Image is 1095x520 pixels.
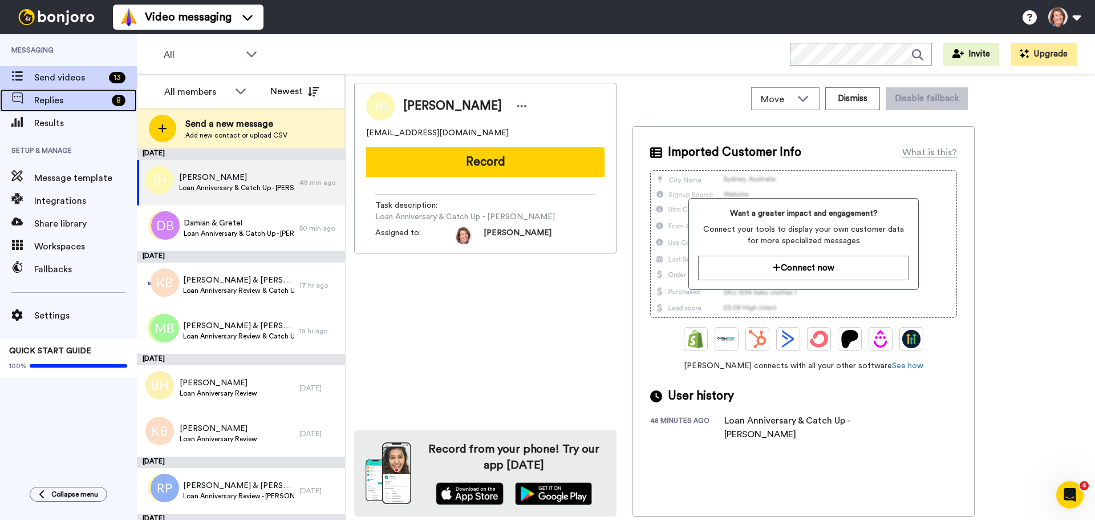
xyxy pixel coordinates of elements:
[185,117,287,131] span: Send a new message
[34,217,137,231] span: Share library
[180,377,257,389] span: [PERSON_NAME]
[145,9,232,25] span: Video messaging
[761,92,792,106] span: Move
[148,474,176,502] img: gh.png
[423,441,605,473] h4: Record from your phone! Try our app [DATE]
[145,417,174,445] img: kb.png
[366,442,411,504] img: download
[515,482,592,505] img: playstore
[299,281,339,290] div: 17 hr ago
[724,414,907,441] div: Loan Anniversary & Catch Up - [PERSON_NAME]
[943,43,999,66] button: Invite
[51,490,98,499] span: Collapse menu
[375,200,455,211] span: Task description :
[137,251,345,263] div: [DATE]
[9,361,27,370] span: 100%
[892,362,923,370] a: See how
[668,388,734,405] span: User history
[698,256,909,280] button: Connect now
[299,326,339,336] div: 18 hr ago
[120,8,138,26] img: vm-color.svg
[34,171,137,185] span: Message template
[112,95,125,106] div: 8
[886,87,968,110] button: Disable fallback
[299,224,339,233] div: 50 min ago
[1056,481,1084,509] iframe: Intercom live chat
[366,92,395,120] img: Image of Julie Hicks
[1011,43,1077,66] button: Upgrade
[137,354,345,365] div: [DATE]
[366,147,605,177] button: Record
[164,85,229,99] div: All members
[436,482,504,505] img: appstore
[151,474,179,502] img: rp.png
[299,384,339,393] div: [DATE]
[299,178,339,187] div: 48 min ago
[34,71,104,84] span: Send videos
[698,224,909,247] span: Connect your tools to display your own customer data for more specialized messages
[183,480,294,491] span: [PERSON_NAME] & [PERSON_NAME]
[810,330,828,348] img: ConvertKit
[145,166,173,194] img: jh.png
[403,98,502,115] span: [PERSON_NAME]
[180,389,257,398] span: Loan Anniversary Review
[151,211,180,240] img: db.png
[34,309,137,323] span: Settings
[375,211,555,223] span: Loan Anniversary & Catch Up - [PERSON_NAME]
[668,144,801,161] span: Imported Customer Info
[34,194,137,208] span: Integrations
[148,314,176,342] img: sb.png
[687,330,705,348] img: Shopify
[184,217,294,229] span: Damian & Gretel
[179,172,294,183] span: [PERSON_NAME]
[137,148,345,160] div: [DATE]
[902,146,957,159] div: What is this?
[698,208,909,219] span: Want a greater impact and engagement?
[717,330,736,348] img: Ontraport
[109,72,125,83] div: 13
[34,263,137,276] span: Fallbacks
[650,416,724,441] div: 48 minutes ago
[184,229,294,238] span: Loan Anniversary & Catch Up - [PERSON_NAME]
[841,330,859,348] img: Patreon
[484,227,551,244] span: [PERSON_NAME]
[455,227,472,244] img: 621c16c7-a60b-48f8-b0b5-f158d0b0809f-1759891800.jpg
[366,127,509,139] span: [EMAIL_ADDRESS][DOMAIN_NAME]
[299,429,339,438] div: [DATE]
[148,211,177,240] img: gb.png
[748,330,766,348] img: Hubspot
[299,486,339,495] div: [DATE]
[902,330,920,348] img: GoHighLevel
[180,434,257,444] span: Loan Anniversary Review
[137,457,345,468] div: [DATE]
[34,240,137,253] span: Workspaces
[185,131,287,140] span: Add new contact or upload CSV
[183,320,294,332] span: [PERSON_NAME] & [PERSON_NAME]
[183,275,294,286] span: [PERSON_NAME] & [PERSON_NAME]
[14,9,99,25] img: bj-logo-header-white.svg
[779,330,797,348] img: ActiveCampaign
[262,80,327,103] button: Newest
[375,227,455,244] span: Assigned to:
[34,116,137,130] span: Results
[183,491,294,501] span: Loan Anniversary Review - [PERSON_NAME] & [PERSON_NAME]
[650,360,957,372] span: [PERSON_NAME] connects with all your other software
[825,87,880,110] button: Dismiss
[151,268,179,297] img: kb.png
[151,314,179,342] img: mb.png
[179,183,294,192] span: Loan Anniversary & Catch Up - [PERSON_NAME]
[183,332,294,341] span: Loan Anniversary Review & Catch Up - [PERSON_NAME]
[183,286,294,295] span: Loan Anniversary Review & Catch Up - [PERSON_NAME]
[34,94,107,107] span: Replies
[1080,481,1089,490] span: 4
[871,330,890,348] img: Drip
[148,268,176,297] img: a9f4b73e-b3c7-4288-814a-a3539c21c4c8.png
[164,48,240,62] span: All
[180,423,257,434] span: [PERSON_NAME]
[9,347,91,355] span: QUICK START GUIDE
[30,487,107,502] button: Collapse menu
[145,371,174,400] img: bh.png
